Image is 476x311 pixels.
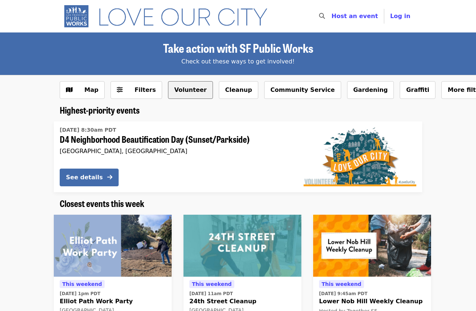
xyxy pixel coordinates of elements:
span: This weekend [322,281,361,287]
img: SF Public Works - Home [60,4,278,28]
button: Community Service [264,81,341,99]
span: Closest events this week [60,197,144,210]
img: 24th Street Cleanup organized by SF Public Works [183,215,301,277]
button: See details [60,169,119,186]
span: 24th Street Cleanup [189,297,295,306]
button: Show map view [60,81,105,99]
button: Log in [384,9,416,24]
a: Closest events this week [60,198,144,209]
span: Highest-priority events [60,103,140,116]
span: Elliot Path Work Party [60,297,166,306]
button: Gardening [347,81,394,99]
button: Graffiti [400,81,435,99]
span: Take action with SF Public Works [163,39,313,56]
img: Elliot Path Work Party organized by SF Public Works [54,215,172,277]
time: [DATE] 8:30am PDT [60,126,116,134]
a: See details for "D4 Neighborhood Beautification Day (Sunset/Parkside)" [54,121,422,192]
span: This weekend [192,281,232,287]
span: Filters [134,86,156,93]
button: Filters (0 selected) [111,81,162,99]
time: [DATE] 9:45am PDT [319,290,367,297]
input: Search [329,7,335,25]
div: See details [66,173,103,182]
span: D4 Neighborhood Beautification Day (Sunset/Parkside) [60,134,292,145]
i: sliders-h icon [117,86,123,93]
div: [GEOGRAPHIC_DATA], [GEOGRAPHIC_DATA] [60,148,292,155]
img: Lower Nob Hill Weekly Cleanup organized by Together SF [313,215,431,277]
span: This weekend [62,281,102,287]
span: Lower Nob Hill Weekly Cleanup [319,297,425,306]
i: search icon [319,13,325,20]
a: Host an event [332,13,378,20]
span: Log in [390,13,410,20]
button: Cleanup [219,81,258,99]
button: Volunteer [168,81,213,99]
span: Map [84,86,98,93]
time: [DATE] 1pm PDT [60,290,100,297]
i: map icon [66,86,73,93]
i: arrow-right icon [107,174,112,181]
div: Closest events this week [54,198,422,209]
time: [DATE] 11am PDT [189,290,233,297]
img: D4 Neighborhood Beautification Day (Sunset/Parkside) organized by SF Public Works [304,127,416,186]
div: Check out these ways to get involved! [60,57,416,66]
